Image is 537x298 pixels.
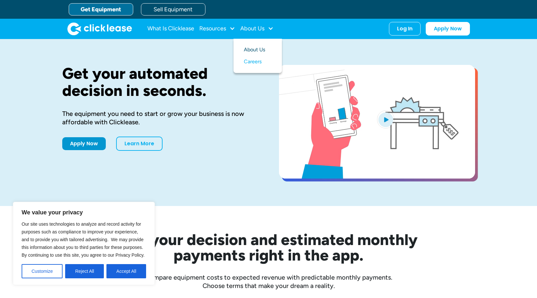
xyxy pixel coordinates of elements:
div: Resources [199,22,235,35]
div: Log In [397,26,413,32]
button: Reject All [65,264,104,278]
button: Customize [22,264,63,278]
div: About Us [240,22,273,35]
img: Clicklease logo [67,22,132,35]
nav: About Us [234,39,282,73]
img: Blue play button logo on a light blue circular background [377,110,394,128]
div: The equipment you need to start or grow your business is now affordable with Clicklease. [62,109,258,126]
a: About Us [244,44,272,56]
button: Accept All [106,264,146,278]
a: Careers [244,56,272,68]
div: We value your privacy [13,202,155,285]
h2: See your decision and estimated monthly payments right in the app. [88,232,449,263]
p: We value your privacy [22,209,146,216]
a: home [67,22,132,35]
a: Learn More [116,137,163,151]
a: Get Equipment [69,3,133,15]
a: Sell Equipment [141,3,205,15]
a: Apply Now [426,22,470,36]
span: Our site uses technologies to analyze and record activity for purposes such as compliance to impr... [22,221,144,258]
a: open lightbox [279,65,475,179]
a: What Is Clicklease [147,22,194,35]
div: Compare equipment costs to expected revenue with predictable monthly payments. Choose terms that ... [62,273,475,290]
a: Apply Now [62,137,106,150]
h1: Get your automated decision in seconds. [62,65,258,99]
